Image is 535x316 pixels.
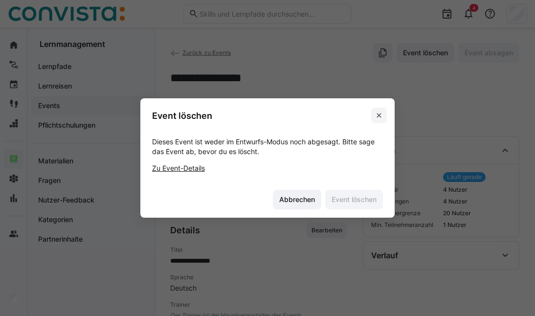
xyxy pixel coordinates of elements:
button: Abbrechen [273,190,321,209]
h3: Event löschen [152,110,212,121]
a: Zu Event-Details [152,164,205,172]
span: Event löschen [330,195,378,204]
button: Event löschen [325,190,383,209]
span: Abbrechen [278,195,316,204]
p: Dieses Event ist weder im Entwurfs-Modus noch abgesagt. Bitte sage das Event ab, bevor du es löscht. [152,137,383,157]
